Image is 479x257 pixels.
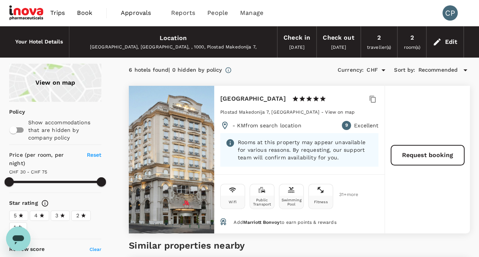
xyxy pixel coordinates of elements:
[252,198,272,206] div: Public Transport
[404,45,420,50] span: room(s)
[50,8,65,18] span: Trips
[345,122,348,129] span: 9
[445,37,457,47] div: Edit
[9,5,44,21] img: iNova Pharmaceuticals
[338,66,364,74] h6: Currency :
[9,199,38,207] h6: Star rating
[394,66,415,74] h6: Sort by :
[76,212,79,220] span: 2
[41,199,49,207] svg: Star ratings are awarded to properties to represent the quality of services, facilities, and amen...
[377,32,381,43] div: 2
[9,151,78,168] h6: Price (per room, per night)
[90,247,102,252] span: Clear
[9,64,101,102] a: View on map
[243,220,280,225] span: Marriott Bonvoy
[121,8,159,18] span: Approvals
[171,8,195,18] span: Reports
[220,109,319,115] span: Plostad Makedonija 7, [GEOGRAPHIC_DATA]
[15,38,63,46] h6: Your Hotel Details
[234,220,336,225] span: Add to earn points & rewards
[220,93,286,104] h6: [GEOGRAPHIC_DATA]
[129,66,222,74] div: 6 hotels found | 0 hidden by policy
[281,198,302,206] div: Swimming Pool
[410,32,413,43] div: 2
[240,8,263,18] span: Manage
[321,109,325,115] span: -
[14,212,17,220] span: 5
[28,119,101,141] p: Show accommodations that are hidden by company policy
[14,223,16,231] span: 1
[9,169,47,175] span: CHF 30 - CHF 75
[9,245,45,254] h6: Review score
[207,8,228,18] span: People
[418,66,458,74] span: Recommended
[238,138,373,161] p: Rooms at this property may appear unavailable for various reasons. By requesting, our support tea...
[314,200,327,204] div: Fitness
[323,32,354,43] div: Check out
[289,45,304,50] span: [DATE]
[339,192,351,197] span: 31 + more
[284,32,310,43] div: Check in
[378,65,389,75] button: Open
[34,212,38,220] span: 4
[229,200,237,204] div: Wifi
[391,145,465,165] button: Request booking
[75,43,271,51] div: [GEOGRAPHIC_DATA], [GEOGRAPHIC_DATA], , 1000, Plostad Makedonija 7,
[325,109,355,115] a: View on map
[129,239,470,252] h5: Similar properties nearby
[354,122,378,129] p: Excellent
[6,226,30,251] iframe: Button to launch messaging window
[331,45,346,50] span: [DATE]
[160,33,187,43] div: Location
[55,212,58,220] span: 3
[367,45,391,50] span: traveller(s)
[442,5,458,21] div: CP
[77,8,92,18] span: Book
[87,152,102,158] span: Reset
[9,108,14,116] p: Policy
[232,122,301,129] p: - KM from search location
